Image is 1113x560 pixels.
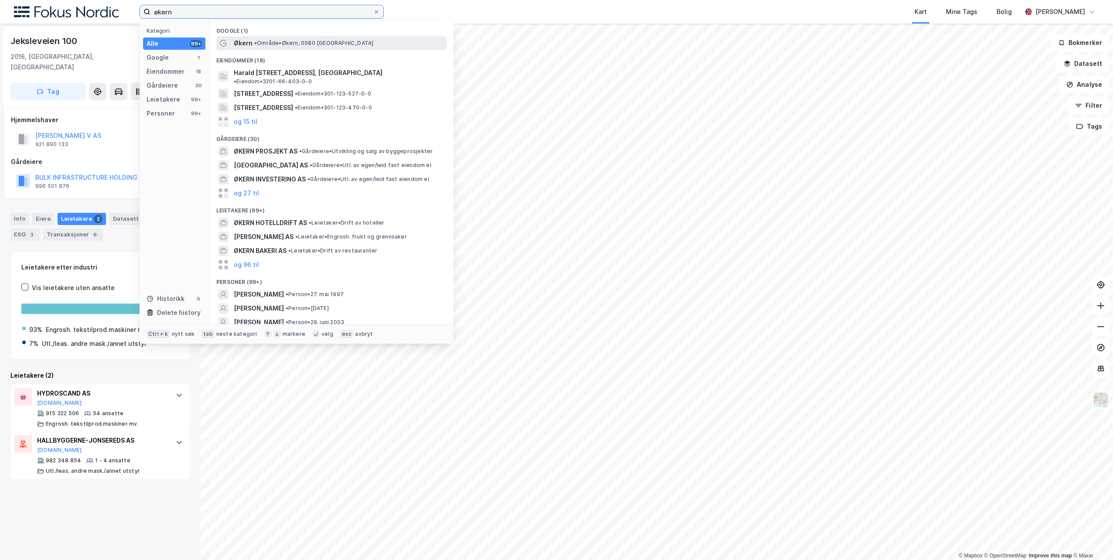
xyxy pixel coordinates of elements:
[209,200,454,216] div: Leietakere (99+)
[234,89,293,99] span: [STREET_ADDRESS]
[32,213,54,225] div: Eiere
[147,294,184,304] div: Historikk
[1069,118,1110,135] button: Tags
[32,283,115,293] div: Vis leietakere uten ansatte
[11,115,190,125] div: Hjemmelshaver
[234,116,257,127] button: og 15 til
[147,330,170,338] div: Ctrl + k
[147,94,180,105] div: Leietakere
[1035,7,1085,17] div: [PERSON_NAME]
[946,7,977,17] div: Mine Tags
[147,66,184,77] div: Eiendommer
[147,27,205,34] div: Kategori
[150,5,373,18] input: Søk på adresse, matrikkel, gårdeiere, leietakere eller personer
[997,7,1012,17] div: Bolig
[157,307,201,318] div: Delete history
[209,50,454,66] div: Eiendommer (18)
[37,447,82,454] button: [DOMAIN_NAME]
[355,331,373,338] div: avbryt
[1068,97,1110,114] button: Filter
[35,183,69,190] div: 996 501 876
[46,420,139,427] div: Engrosh. tekstilprod.maskiner mv.
[234,102,293,113] span: [STREET_ADDRESS]
[310,162,312,168] span: •
[915,7,927,17] div: Kart
[234,78,236,85] span: •
[295,104,372,111] span: Eiendom • 301-123-470-0-0
[984,553,1027,559] a: OpenStreetMap
[35,141,68,148] div: 921 890 133
[1029,553,1072,559] a: Improve this map
[42,338,147,349] div: Utl./leas. andre mask./annet utstyr
[195,82,202,89] div: 30
[234,174,306,184] span: ØKERN INVESTERING AS
[46,324,149,335] div: Engrosh. tekstilprod.maskiner mv.
[11,157,190,167] div: Gårdeiere
[95,457,130,464] div: 1 - 4 ansatte
[1056,55,1110,72] button: Datasett
[209,129,454,144] div: Gårdeiere (30)
[254,40,257,46] span: •
[1059,76,1110,93] button: Analyse
[195,54,202,61] div: 1
[286,319,288,325] span: •
[29,324,42,335] div: 93%
[216,331,257,338] div: neste kategori
[295,233,298,240] span: •
[46,457,81,464] div: 982 348 854
[234,232,294,242] span: [PERSON_NAME] AS
[147,52,169,63] div: Google
[94,215,102,223] div: 2
[21,262,179,273] div: Leietakere etter industri
[37,388,167,399] div: HYDROSCAND AS
[10,83,85,100] button: Tag
[10,213,29,225] div: Info
[1051,34,1110,51] button: Bokmerker
[10,34,79,48] div: Jeksleveien 100
[234,317,284,328] span: [PERSON_NAME]
[295,233,407,240] span: Leietaker • Engrosh. frukt og grønnsaker
[286,291,344,298] span: Person • 27. mai 1997
[147,80,178,91] div: Gårdeiere
[234,146,297,157] span: ØKERN PROSJEKT AS
[254,40,373,47] span: Område • Økern, 0580 [GEOGRAPHIC_DATA]
[234,78,312,85] span: Eiendom • 3201-66-403-0-0
[286,305,329,312] span: Person • [DATE]
[959,553,983,559] a: Mapbox
[190,110,202,117] div: 99+
[209,272,454,287] div: Personer (99+)
[195,295,202,302] div: 0
[37,400,82,406] button: [DOMAIN_NAME]
[299,148,302,154] span: •
[234,246,287,256] span: ØKERN BAKERI AS
[1069,518,1113,560] iframe: Chat Widget
[234,218,307,228] span: ØKERN HOTELLDRIFT AS
[234,260,259,270] button: og 96 til
[1069,518,1113,560] div: Kontrollprogram for chat
[190,96,202,103] div: 99+
[190,40,202,47] div: 99+
[37,435,167,446] div: HALLBYGGERNE-JONSEREDS AS
[209,20,454,36] div: Google (1)
[172,331,195,338] div: nytt søk
[288,247,291,254] span: •
[201,330,215,338] div: tab
[234,160,308,171] span: [GEOGRAPHIC_DATA] AS
[295,90,371,97] span: Eiendom • 301-123-527-0-0
[286,319,344,326] span: Person • 29. juni 2003
[234,188,259,198] button: og 27 til
[195,68,202,75] div: 18
[1093,392,1109,408] img: Z
[46,468,140,475] div: Utl./leas. andre mask./annet utstyr
[307,176,310,182] span: •
[321,331,333,338] div: velg
[310,162,433,169] span: Gårdeiere • Utl. av egen/leid fast eiendom el.
[91,230,99,239] div: 6
[340,330,354,338] div: esc
[109,213,142,225] div: Datasett
[307,176,430,183] span: Gårdeiere • Utl. av egen/leid fast eiendom el.
[14,6,119,18] img: fokus-nordic-logo.8a93422641609758e4ac.png
[29,338,38,349] div: 7%
[283,331,305,338] div: markere
[234,68,382,78] span: Harald [STREET_ADDRESS], [GEOGRAPHIC_DATA]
